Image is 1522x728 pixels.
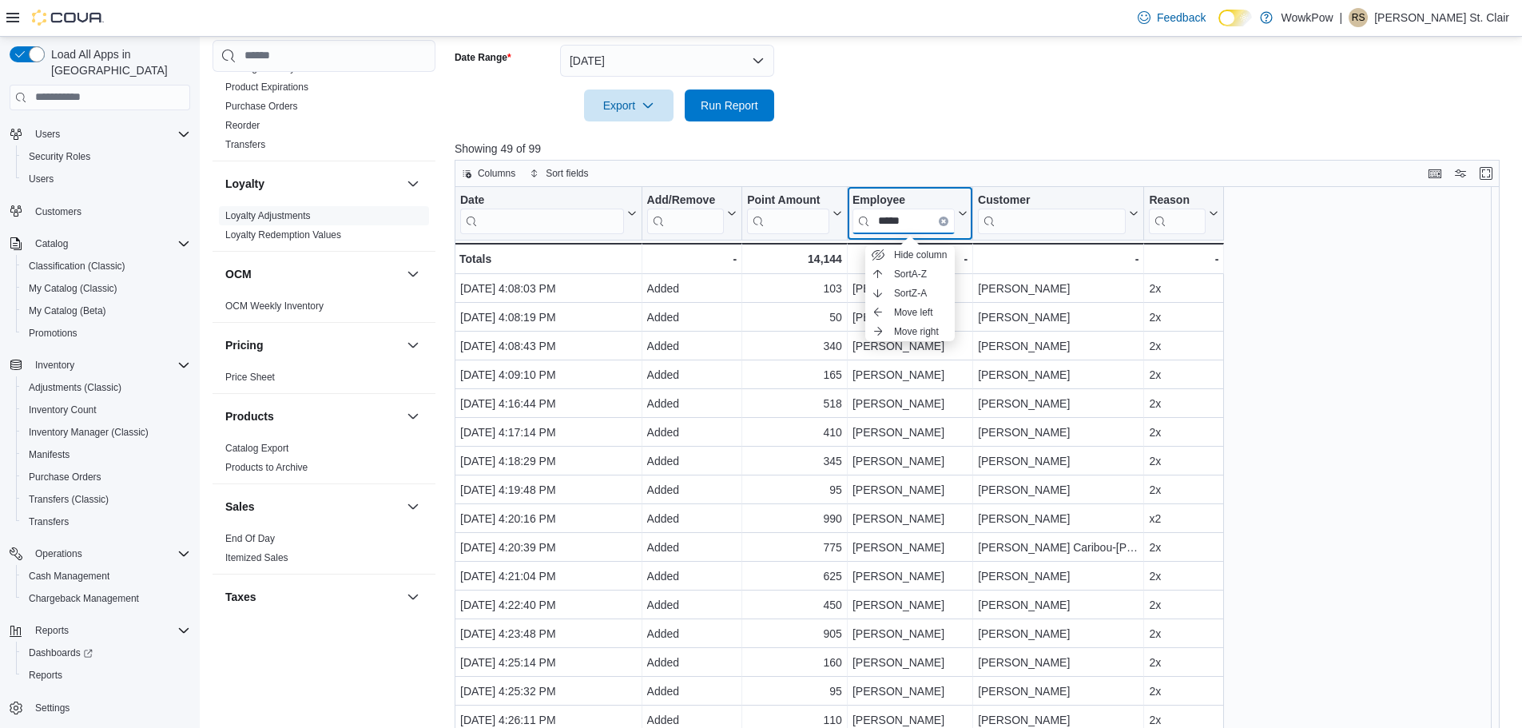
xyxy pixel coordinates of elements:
div: [PERSON_NAME] [978,308,1139,327]
button: Pricing [403,336,423,355]
button: Run Report [685,90,774,121]
span: OCM Weekly Inventory [225,300,324,312]
span: Adjustments (Classic) [22,378,190,397]
button: Keyboard shortcuts [1425,164,1445,183]
div: Added [646,365,737,384]
span: Hide column [894,249,948,261]
div: [DATE] 4:18:29 PM [460,452,637,471]
span: Product Expirations [225,81,308,93]
span: End Of Day [225,532,275,545]
span: Run Report [701,97,758,113]
button: My Catalog (Beta) [16,300,197,322]
button: SortZ-A [865,284,955,303]
button: Export [584,90,674,121]
a: Cash Management [22,567,116,586]
button: Purchase Orders [16,466,197,488]
span: Products to Archive [225,461,308,474]
span: Reorder [225,119,260,132]
span: Transfers (Classic) [22,490,190,509]
div: 160 [747,653,842,672]
button: Customer [978,193,1139,233]
div: Added [646,480,737,499]
span: Reports [35,624,69,637]
span: Operations [35,547,82,560]
div: [PERSON_NAME] [852,509,968,528]
h3: Products [225,408,274,424]
span: Sort A-Z [894,268,927,280]
span: Cash Management [29,570,109,583]
div: 2x [1149,480,1218,499]
div: Added [646,567,737,586]
div: [PERSON_NAME] [978,365,1139,384]
span: Transfers [22,512,190,531]
span: Dashboards [29,646,93,659]
span: Settings [35,702,70,714]
div: [DATE] 4:25:32 PM [460,682,637,701]
div: [DATE] 4:22:40 PM [460,595,637,615]
div: Pricing [213,368,435,393]
div: [PERSON_NAME] [978,452,1139,471]
div: 2x [1149,595,1218,615]
div: Loyalty [213,206,435,251]
button: Products [403,407,423,426]
a: Reorder [225,120,260,131]
div: [PERSON_NAME] [852,682,968,701]
div: 103 [747,279,842,298]
div: [PERSON_NAME] [978,653,1139,672]
div: 2x [1149,538,1218,557]
div: Reggie St. Clair [1349,8,1368,27]
div: Customer [978,193,1126,208]
div: Added [646,394,737,413]
button: Hide column [865,245,955,265]
button: OCM [403,265,423,284]
div: 2x [1149,365,1218,384]
div: Added [646,279,737,298]
div: [DATE] 4:17:14 PM [460,423,637,442]
div: 990 [747,509,842,528]
label: Date Range [455,51,511,64]
button: Sales [225,499,400,515]
div: - [852,249,968,269]
button: Inventory [29,356,81,375]
div: - [1149,249,1218,269]
div: 95 [747,480,842,499]
span: Settings [29,698,190,718]
div: [DATE] 4:20:39 PM [460,538,637,557]
a: Products to Archive [225,462,308,473]
span: Transfers [29,515,69,528]
span: Classification (Classic) [29,260,125,273]
button: Users [3,123,197,145]
a: Classification (Classic) [22,257,132,276]
span: Inventory Count [22,400,190,420]
div: Added [646,682,737,701]
span: Security Roles [29,150,90,163]
button: Reports [29,621,75,640]
a: End Of Day [225,533,275,544]
button: [DATE] [560,45,774,77]
span: Purchase Orders [225,100,298,113]
button: Display options [1451,164,1470,183]
button: Loyalty [225,176,400,192]
div: Added [646,653,737,672]
div: 410 [747,423,842,442]
a: Product Expirations [225,82,308,93]
div: 340 [747,336,842,356]
span: Sort fields [546,167,588,180]
button: Catalog [29,234,74,253]
span: Transfers (Classic) [29,493,109,506]
div: Point Amount [747,193,829,208]
button: OCM [225,266,400,282]
span: Users [22,169,190,189]
button: Users [29,125,66,144]
div: 2x [1149,423,1218,442]
div: [PERSON_NAME] [978,509,1139,528]
span: Dashboards [22,643,190,662]
span: Catalog [29,234,190,253]
span: Catalog Export [225,442,288,455]
span: Security Roles [22,147,190,166]
span: Reports [29,669,62,682]
div: 14,144 [747,249,842,269]
a: Transfers (Classic) [22,490,115,509]
div: [PERSON_NAME] [978,394,1139,413]
span: Customers [35,205,81,218]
